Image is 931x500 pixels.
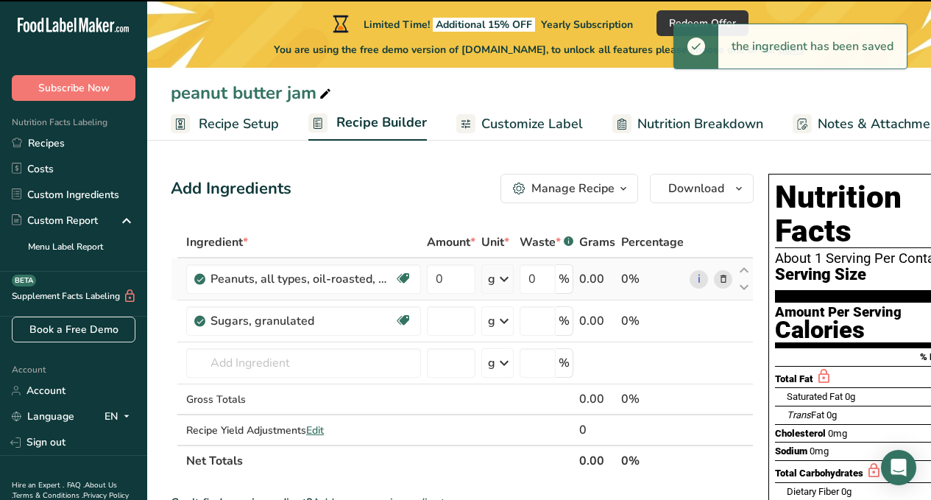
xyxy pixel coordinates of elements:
[612,108,763,141] a: Nutrition Breakdown
[336,113,427,133] span: Recipe Builder
[488,312,495,330] div: g
[500,174,638,203] button: Manage Recipe
[621,233,684,251] span: Percentage
[787,391,843,402] span: Saturated Fat
[105,408,135,426] div: EN
[656,10,748,36] button: Redeem Offer
[787,486,839,497] span: Dietary Fiber
[621,270,684,288] div: 0%
[826,409,837,420] span: 0g
[810,446,829,457] span: 0mg
[274,42,804,57] span: You are using the free demo version of [DOMAIN_NAME], to unlock all features please choose one of...
[12,317,135,342] a: Book a Free Demo
[210,270,394,288] div: Peanuts, all types, oil-roasted, without salt
[579,270,615,288] div: 0.00
[186,348,421,378] input: Add Ingredient
[531,180,615,197] div: Manage Recipe
[621,390,684,408] div: 0%
[12,213,98,228] div: Custom Report
[775,266,866,284] span: Serving Size
[427,233,475,251] span: Amount
[481,233,509,251] span: Unit
[637,114,763,134] span: Nutrition Breakdown
[481,114,583,134] span: Customize Label
[775,306,902,320] div: Amount Per Serving
[618,445,687,476] th: 0%
[186,423,421,438] div: Recipe Yield Adjustments
[579,233,615,251] span: Grams
[12,480,64,490] a: Hire an Expert .
[171,108,279,141] a: Recipe Setup
[576,445,618,476] th: 0.00
[306,423,324,437] span: Edit
[171,80,334,106] div: peanut butter jam
[845,391,855,402] span: 0g
[690,270,708,289] a: i
[669,15,736,31] span: Redeem Offer
[828,428,847,439] span: 0mg
[775,428,826,439] span: Cholesterol
[186,392,421,407] div: Gross Totals
[668,180,724,197] span: Download
[650,174,754,203] button: Download
[488,270,495,288] div: g
[621,312,684,330] div: 0%
[775,373,813,384] span: Total Fat
[38,80,110,96] span: Subscribe Now
[787,409,824,420] span: Fat
[841,486,852,497] span: 0g
[718,24,907,68] div: the ingredient has been saved
[183,445,576,476] th: Net Totals
[775,320,902,341] div: Calories
[171,177,291,201] div: Add Ingredients
[308,106,427,141] a: Recipe Builder
[541,18,633,32] span: Yearly Subscription
[881,450,916,485] div: Open Intercom Messenger
[456,108,583,141] a: Customize Label
[67,480,85,490] a: FAQ .
[579,312,615,330] div: 0.00
[579,390,615,408] div: 0.00
[488,354,495,372] div: g
[775,446,807,457] span: Sodium
[12,75,135,101] button: Subscribe Now
[210,312,394,330] div: Sugars, granulated
[12,275,36,286] div: BETA
[330,15,633,32] div: Limited Time!
[433,18,535,32] span: Additional 15% OFF
[775,468,863,479] span: Total Carbohydrates
[520,233,573,251] div: Waste
[199,114,279,134] span: Recipe Setup
[787,409,811,420] i: Trans
[186,233,248,251] span: Ingredient
[579,421,615,439] div: 0
[12,404,74,429] a: Language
